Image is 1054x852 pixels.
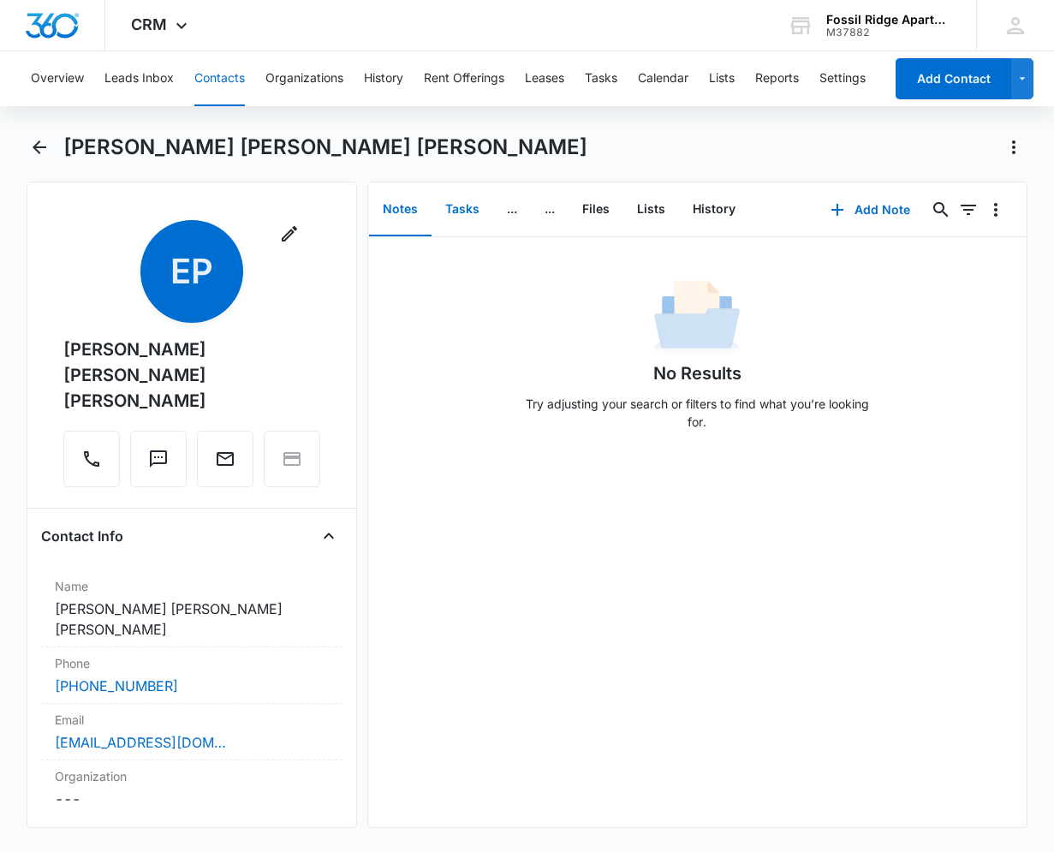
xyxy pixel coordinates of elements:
button: Files [569,183,623,236]
img: No Data [654,275,740,360]
div: Phone[PHONE_NUMBER] [41,647,342,704]
label: Name [55,577,329,595]
button: Call [63,431,120,487]
label: Address [55,823,329,841]
button: Filters [955,196,982,223]
button: Notes [369,183,432,236]
a: Email [197,457,253,472]
button: Email [197,431,253,487]
a: Text [130,457,187,472]
button: Leads Inbox [104,51,174,106]
button: Lists [623,183,679,236]
button: History [364,51,403,106]
button: Back [27,134,53,161]
button: Add Contact [896,58,1011,99]
label: Email [55,711,329,729]
button: Lists [709,51,735,106]
div: account id [826,27,951,39]
h4: Contact Info [41,526,123,546]
button: Tasks [585,51,617,106]
a: [PHONE_NUMBER] [55,676,178,696]
a: Call [63,457,120,472]
h1: No Results [653,360,741,386]
button: Organizations [265,51,343,106]
div: Email[EMAIL_ADDRESS][DOMAIN_NAME] [41,704,342,760]
label: Phone [55,654,329,672]
button: ... [531,183,569,236]
div: account name [826,13,951,27]
label: Organization [55,767,329,785]
button: Reports [755,51,799,106]
h1: [PERSON_NAME] [PERSON_NAME] [PERSON_NAME] [63,134,587,160]
button: Tasks [432,183,493,236]
button: ... [493,183,531,236]
button: Text [130,431,187,487]
button: Leases [525,51,564,106]
p: Try adjusting your search or filters to find what you’re looking for. [517,395,877,431]
button: Rent Offerings [424,51,504,106]
button: History [679,183,749,236]
button: Overflow Menu [982,196,1009,223]
button: Add Note [813,189,927,230]
button: Calendar [638,51,688,106]
div: [PERSON_NAME] [PERSON_NAME] [PERSON_NAME] [63,337,320,414]
div: Name[PERSON_NAME] [PERSON_NAME] [PERSON_NAME] [41,570,342,647]
button: Contacts [194,51,245,106]
dd: [PERSON_NAME] [PERSON_NAME] [PERSON_NAME] [55,599,329,640]
button: Actions [1000,134,1027,161]
span: EP [140,220,243,323]
button: Close [315,522,342,550]
span: CRM [131,15,167,33]
div: Organization--- [41,760,342,816]
a: [EMAIL_ADDRESS][DOMAIN_NAME] [55,732,226,753]
button: Settings [819,51,866,106]
button: Search... [927,196,955,223]
dd: --- [55,789,329,809]
button: Overview [31,51,84,106]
